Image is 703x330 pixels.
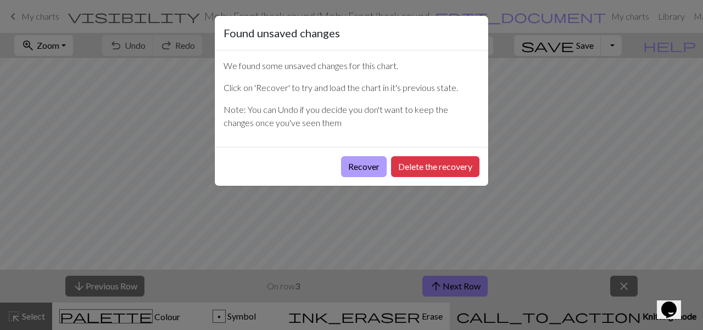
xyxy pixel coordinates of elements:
p: Note: You can Undo if you decide you don't want to keep the changes once you've seen them [224,103,479,129]
button: Delete the recovery [391,156,479,177]
button: Recover [341,156,387,177]
h5: Found unsaved changes [224,25,340,41]
iframe: chat widget [657,286,692,319]
p: Click on 'Recover' to try and load the chart in it's previous state. [224,81,479,94]
p: We found some unsaved changes for this chart. [224,59,479,72]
